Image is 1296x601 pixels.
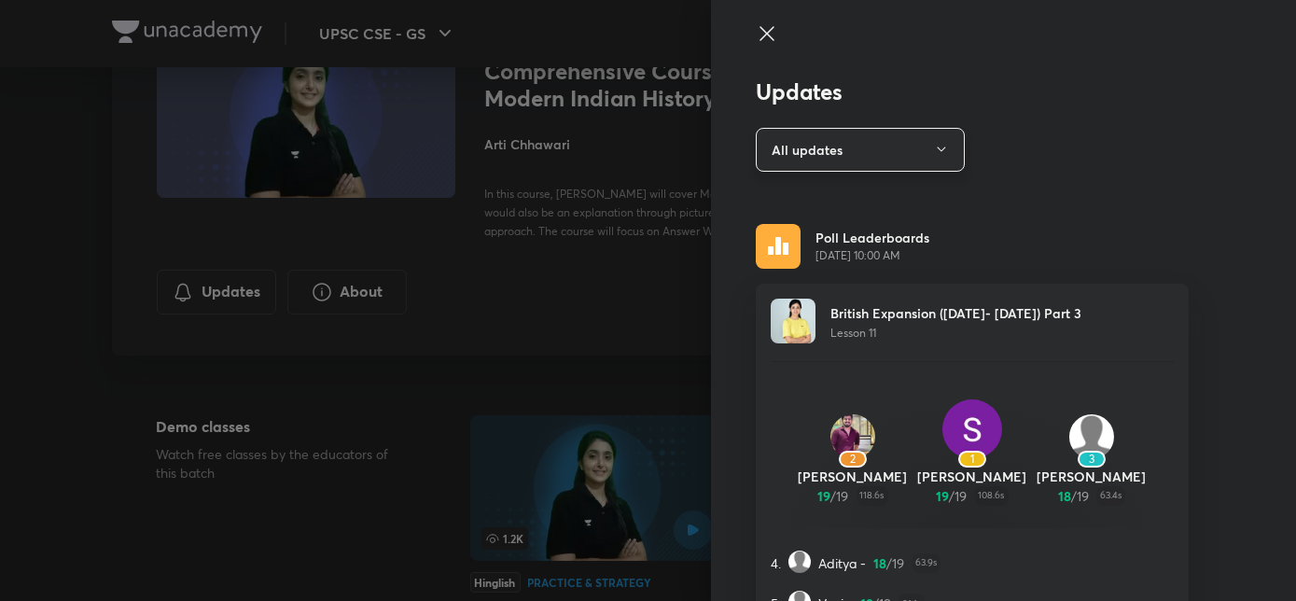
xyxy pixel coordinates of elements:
[830,326,876,340] span: Lesson 11
[818,486,831,506] span: 19
[913,467,1032,486] p: [PERSON_NAME]
[815,247,929,264] span: [DATE] 10:00 AM
[815,228,929,247] p: Poll Leaderboards
[975,486,1009,506] span: 108.6s
[771,553,781,573] span: 4.
[950,486,955,506] span: /
[886,553,892,573] span: /
[756,224,801,269] img: rescheduled
[818,553,866,573] span: Aditya -
[955,486,968,506] span: 19
[831,486,837,506] span: /
[1069,414,1114,459] img: Avatar
[857,486,888,506] span: 118.6s
[873,553,886,573] span: 18
[1071,486,1077,506] span: /
[1096,486,1125,506] span: 63.4s
[942,399,1002,459] img: Avatar
[839,451,867,468] div: 2
[756,78,1189,105] h3: Updates
[837,486,849,506] span: 19
[958,451,986,468] div: 1
[1078,451,1106,468] div: 3
[771,299,815,343] img: Avatar
[788,551,811,573] img: Avatar
[830,414,875,459] img: Avatar
[1058,486,1071,506] span: 18
[756,128,965,172] button: All updates
[892,553,904,573] span: 19
[1032,467,1151,486] p: [PERSON_NAME]
[937,486,950,506] span: 19
[793,467,913,486] p: [PERSON_NAME]
[830,303,1081,323] p: British Expansion ([DATE]- [DATE]) Part 3
[1077,486,1089,506] span: 19
[912,553,941,573] span: 63.9s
